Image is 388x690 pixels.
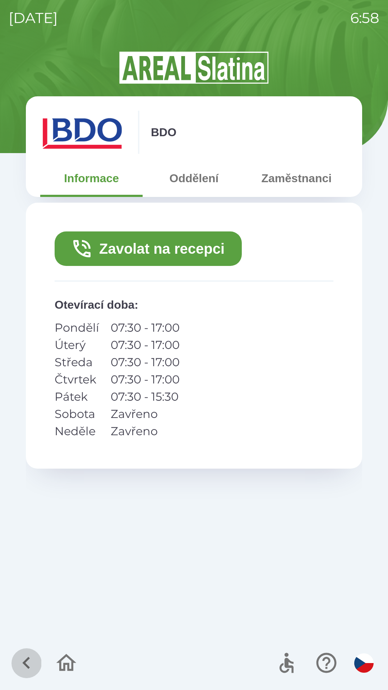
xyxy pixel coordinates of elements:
p: 07:30 - 17:00 [111,319,180,336]
p: 07:30 - 17:00 [111,371,180,388]
p: Středa [55,354,99,371]
p: Čtvrtek [55,371,99,388]
p: 6:58 [350,7,379,29]
button: Oddělení [143,165,245,191]
p: Pátek [55,388,99,405]
p: Neděle [55,423,99,440]
p: 07:30 - 17:00 [111,354,180,371]
button: Zaměstnanci [245,165,348,191]
img: Logo [26,50,362,85]
p: [DATE] [9,7,58,29]
p: Sobota [55,405,99,423]
button: Informace [40,165,143,191]
p: Zavřeno [111,405,180,423]
p: Otevírací doba : [55,296,333,313]
p: Úterý [55,336,99,354]
button: Zavolat na recepci [55,231,242,266]
p: 07:30 - 17:00 [111,336,180,354]
p: 07:30 - 15:30 [111,388,180,405]
p: Pondělí [55,319,99,336]
img: cs flag [354,653,374,673]
p: BDO [151,124,176,141]
p: Zavřeno [111,423,180,440]
img: ae7449ef-04f1-48ed-85b5-e61960c78b50.png [40,111,126,154]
